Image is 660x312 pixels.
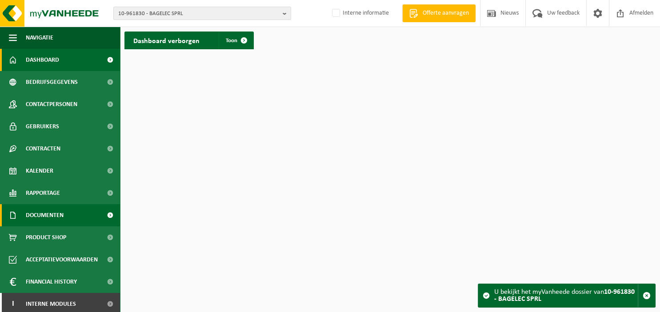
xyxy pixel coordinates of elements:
[420,9,471,18] span: Offerte aanvragen
[26,93,77,115] span: Contactpersonen
[26,226,66,249] span: Product Shop
[118,7,279,20] span: 10-961830 - BAGELEC SPRL
[494,288,635,303] strong: 10-961830 - BAGELEC SPRL
[26,249,98,271] span: Acceptatievoorwaarden
[494,284,638,307] div: U bekijkt het myVanheede dossier van
[26,160,53,182] span: Kalender
[219,32,253,49] a: Toon
[26,115,59,138] span: Gebruikers
[26,204,64,226] span: Documenten
[402,4,476,22] a: Offerte aanvragen
[26,71,78,93] span: Bedrijfsgegevens
[113,7,291,20] button: 10-961830 - BAGELEC SPRL
[26,271,77,293] span: Financial History
[226,38,237,43] span: Toon
[26,182,60,204] span: Rapportage
[26,27,53,49] span: Navigatie
[124,32,208,49] h2: Dashboard verborgen
[330,7,389,20] label: Interne informatie
[26,49,59,71] span: Dashboard
[26,138,60,160] span: Contracten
